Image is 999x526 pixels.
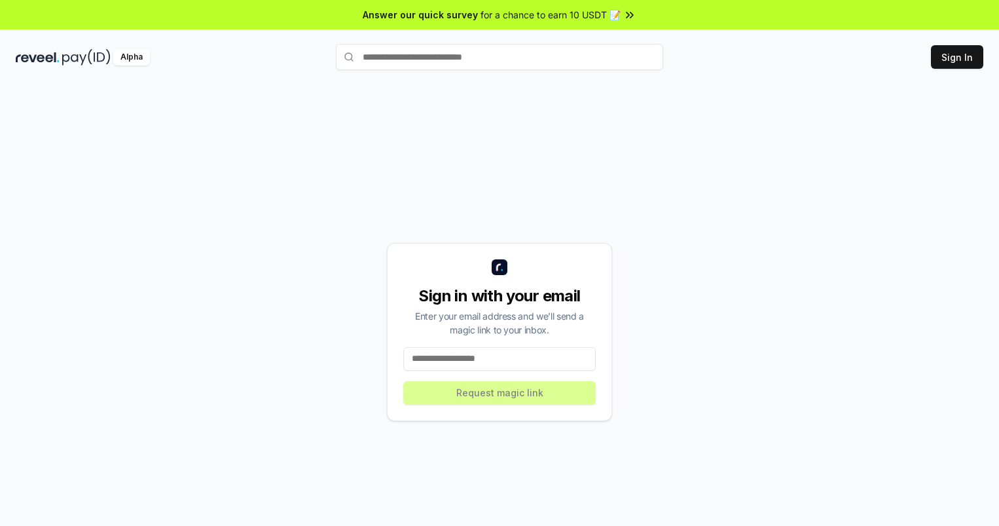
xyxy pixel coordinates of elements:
div: Alpha [113,49,150,66]
div: Sign in with your email [403,286,596,307]
span: for a chance to earn 10 USDT 📝 [481,8,621,22]
button: Sign In [931,45,983,69]
div: Enter your email address and we’ll send a magic link to your inbox. [403,309,596,337]
img: logo_small [492,259,507,275]
img: pay_id [62,49,111,66]
img: reveel_dark [16,49,60,66]
span: Answer our quick survey [363,8,478,22]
